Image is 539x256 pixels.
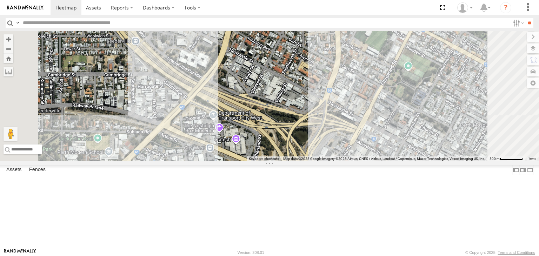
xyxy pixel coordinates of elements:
[7,5,44,10] img: rand-logo.svg
[528,157,536,160] a: Terms (opens in new tab)
[510,18,525,28] label: Search Filter Options
[4,54,13,63] button: Zoom Home
[512,165,519,175] label: Dock Summary Table to the Left
[527,165,534,175] label: Hide Summary Table
[527,78,539,88] label: Map Settings
[249,156,279,161] button: Keyboard shortcuts
[4,44,13,54] button: Zoom out
[500,2,511,13] i: ?
[490,157,500,161] span: 500 m
[4,127,18,141] button: Drag Pegman onto the map to open Street View
[519,165,526,175] label: Dock Summary Table to the Right
[498,250,535,255] a: Terms and Conditions
[465,250,535,255] div: © Copyright 2025 -
[4,249,36,256] a: Visit our Website
[4,67,13,76] label: Measure
[26,165,49,175] label: Fences
[238,250,264,255] div: Version: 308.01
[455,2,475,13] div: Grainge Ryall
[15,18,20,28] label: Search Query
[4,34,13,44] button: Zoom in
[487,156,525,161] button: Map scale: 500 m per 62 pixels
[3,165,25,175] label: Assets
[283,157,485,161] span: Map data ©2025 Google Imagery ©2025 Airbus, CNES / Airbus, Landsat / Copernicus, Maxar Technologi...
